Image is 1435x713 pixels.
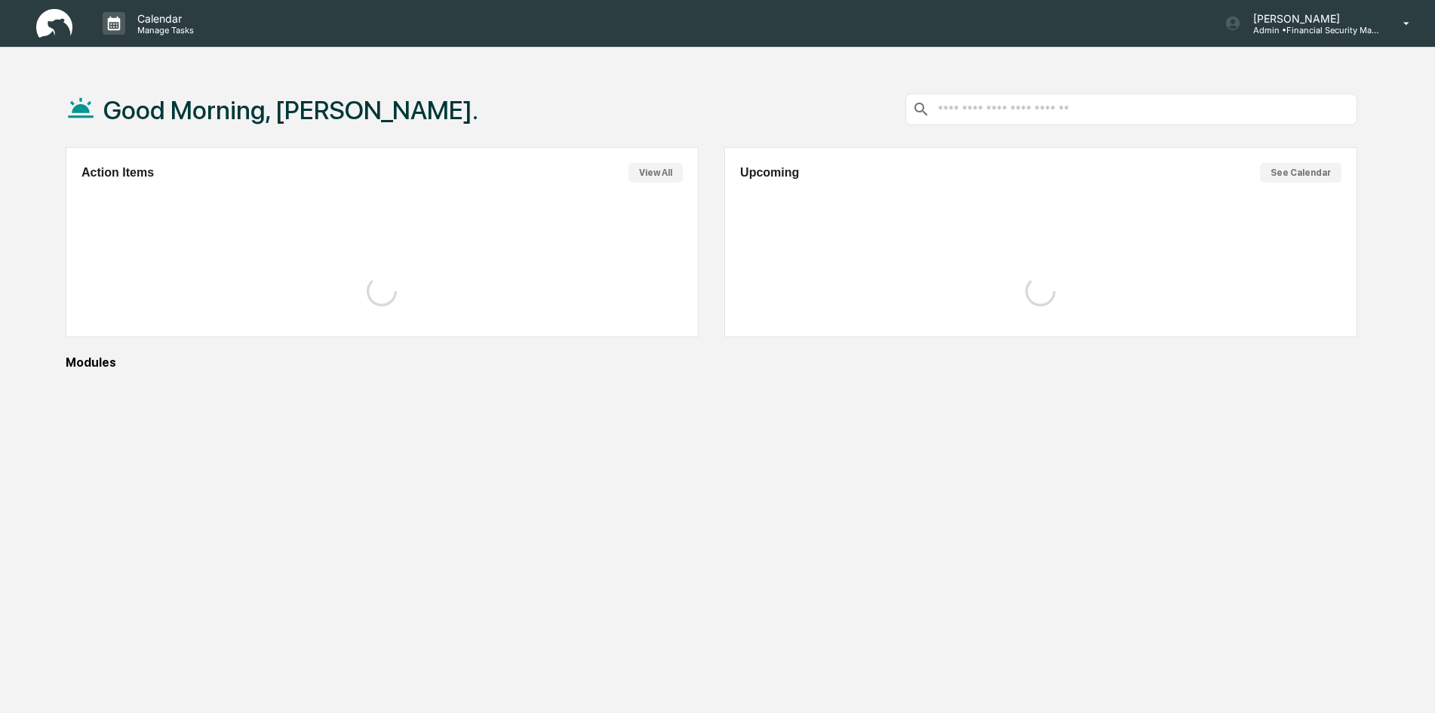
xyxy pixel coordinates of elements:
img: logo [36,9,72,38]
p: [PERSON_NAME] [1241,12,1381,25]
h1: Good Morning, [PERSON_NAME]. [103,95,478,125]
div: Modules [66,355,1357,370]
p: Manage Tasks [125,25,201,35]
h2: Upcoming [740,166,799,180]
button: See Calendar [1260,163,1341,183]
button: View All [628,163,683,183]
h2: Action Items [81,166,154,180]
p: Admin • Financial Security Management [1241,25,1381,35]
p: Calendar [125,12,201,25]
